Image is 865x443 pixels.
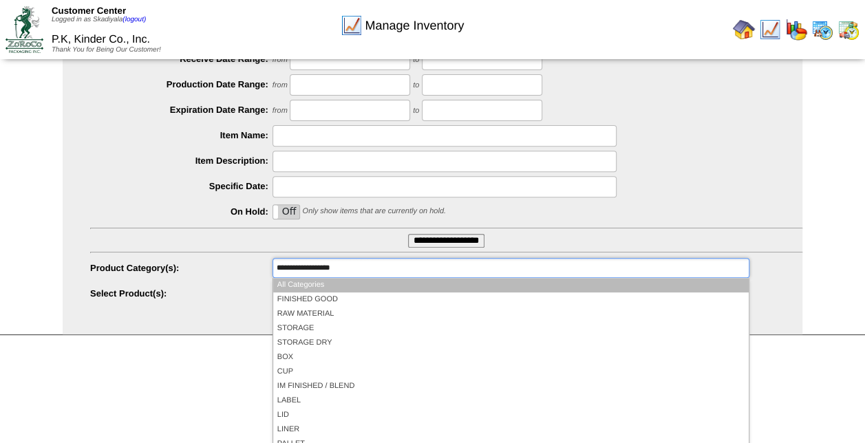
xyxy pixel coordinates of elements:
li: LABEL [273,393,749,408]
img: calendarprod.gif [811,19,833,41]
img: ZoRoCo_Logo(Green%26Foil)%20jpg.webp [6,6,43,52]
label: Off [273,205,299,219]
label: Production Date Range: [90,79,273,89]
label: On Hold: [90,206,273,217]
img: calendarinout.gif [837,19,859,41]
li: CUP [273,365,749,379]
li: RAW MATERIAL [273,307,749,321]
label: Product Category(s): [90,263,273,273]
a: (logout) [122,16,146,23]
div: OnOff [273,204,300,219]
span: Manage Inventory [365,19,464,33]
label: Item Description: [90,155,273,166]
img: line_graph.gif [759,19,781,41]
li: FINISHED GOOD [273,292,749,307]
li: STORAGE DRY [273,336,749,350]
span: from [273,107,288,115]
li: IM FINISHED / BLEND [273,379,749,393]
span: P.K, Kinder Co., Inc. [52,34,150,45]
label: Select Product(s): [90,288,273,299]
li: All Categories [273,278,749,292]
li: BOX [273,350,749,365]
div: Please Wait [90,283,802,338]
li: LINER [273,422,749,437]
span: from [273,81,288,89]
li: STORAGE [273,321,749,336]
span: Only show items that are currently on hold. [302,207,445,215]
img: line_graph.gif [341,14,363,36]
label: Item Name: [90,130,273,140]
span: Customer Center [52,6,126,16]
img: graph.gif [785,19,807,41]
img: home.gif [733,19,755,41]
label: Specific Date: [90,181,273,191]
span: to [413,81,419,89]
span: Thank You for Being Our Customer! [52,46,161,54]
span: to [413,107,419,115]
span: Logged in as Skadiyala [52,16,146,23]
label: Expiration Date Range: [90,105,273,115]
li: LID [273,408,749,422]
